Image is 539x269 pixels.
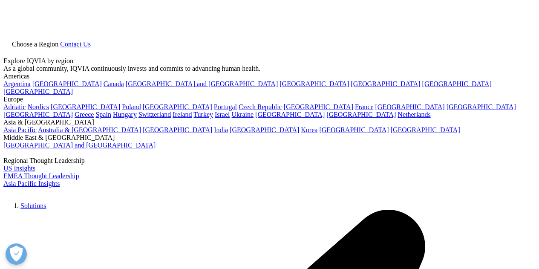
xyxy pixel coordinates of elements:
a: Canada [104,80,124,87]
a: [GEOGRAPHIC_DATA] [3,111,73,118]
div: Americas [3,72,536,80]
a: [GEOGRAPHIC_DATA] [230,126,299,133]
a: [GEOGRAPHIC_DATA] [351,80,420,87]
a: [GEOGRAPHIC_DATA] [326,111,396,118]
a: [GEOGRAPHIC_DATA] [143,103,212,110]
a: [GEOGRAPHIC_DATA] [375,103,445,110]
a: US Insights [3,165,35,172]
span: Choose a Region [12,40,58,48]
a: India [214,126,228,133]
div: Asia & [GEOGRAPHIC_DATA] [3,119,536,126]
a: [GEOGRAPHIC_DATA] [391,126,460,133]
a: [GEOGRAPHIC_DATA] [319,126,389,133]
a: [GEOGRAPHIC_DATA] [51,103,120,110]
a: Adriatic [3,103,26,110]
a: Asia Pacific [3,126,37,133]
div: Middle East & [GEOGRAPHIC_DATA] [3,134,536,142]
a: Czech Republic [239,103,282,110]
a: [GEOGRAPHIC_DATA] [422,80,492,87]
a: Asia Pacific Insights [3,180,60,187]
a: Netherlands [398,111,430,118]
a: Nordics [27,103,49,110]
a: Spain [95,111,111,118]
a: Ireland [173,111,192,118]
a: EMEA Thought Leadership [3,172,79,179]
a: Portugal [214,103,237,110]
a: Solutions [20,202,46,209]
div: As a global community, IQVIA continuously invests and commits to advancing human health. [3,65,536,72]
a: Switzerland [138,111,171,118]
a: [GEOGRAPHIC_DATA] [280,80,349,87]
div: Regional Thought Leadership [3,157,536,165]
a: [GEOGRAPHIC_DATA] [32,80,102,87]
a: [GEOGRAPHIC_DATA] [284,103,353,110]
a: Turkey [193,111,213,118]
button: Open Preferences [6,243,27,265]
a: [GEOGRAPHIC_DATA] and [GEOGRAPHIC_DATA] [126,80,278,87]
a: Contact Us [60,40,91,48]
div: Explore IQVIA by region [3,57,536,65]
a: [GEOGRAPHIC_DATA] and [GEOGRAPHIC_DATA] [3,142,156,149]
a: Australia & [GEOGRAPHIC_DATA] [38,126,141,133]
a: Ukraine [232,111,254,118]
a: Argentina [3,80,31,87]
a: Hungary [113,111,137,118]
div: Europe [3,95,536,103]
a: [GEOGRAPHIC_DATA] [255,111,325,118]
a: [GEOGRAPHIC_DATA] [447,103,516,110]
a: [GEOGRAPHIC_DATA] [3,88,73,95]
a: Greece [75,111,94,118]
a: Poland [122,103,141,110]
a: [GEOGRAPHIC_DATA] [143,126,212,133]
a: Korea [301,126,317,133]
a: France [355,103,374,110]
a: Israel [215,111,230,118]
